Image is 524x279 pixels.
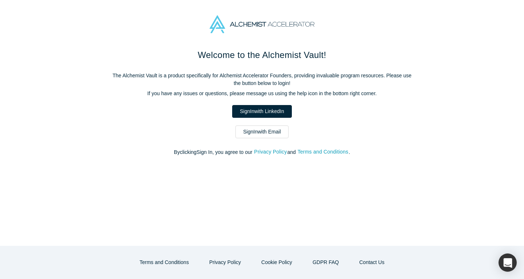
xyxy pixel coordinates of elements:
[109,72,415,87] p: The Alchemist Vault is a product specifically for Alchemist Accelerator Founders, providing inval...
[210,15,314,33] img: Alchemist Accelerator Logo
[232,105,291,118] a: SignInwith LinkedIn
[352,256,392,269] button: Contact Us
[254,256,300,269] button: Cookie Policy
[109,148,415,156] p: By clicking Sign In , you agree to our and .
[109,49,415,62] h1: Welcome to the Alchemist Vault!
[132,256,196,269] button: Terms and Conditions
[202,256,249,269] button: Privacy Policy
[109,90,415,97] p: If you have any issues or questions, please message us using the help icon in the bottom right co...
[297,148,349,156] button: Terms and Conditions
[305,256,346,269] a: GDPR FAQ
[254,148,287,156] button: Privacy Policy
[235,125,289,138] a: SignInwith Email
